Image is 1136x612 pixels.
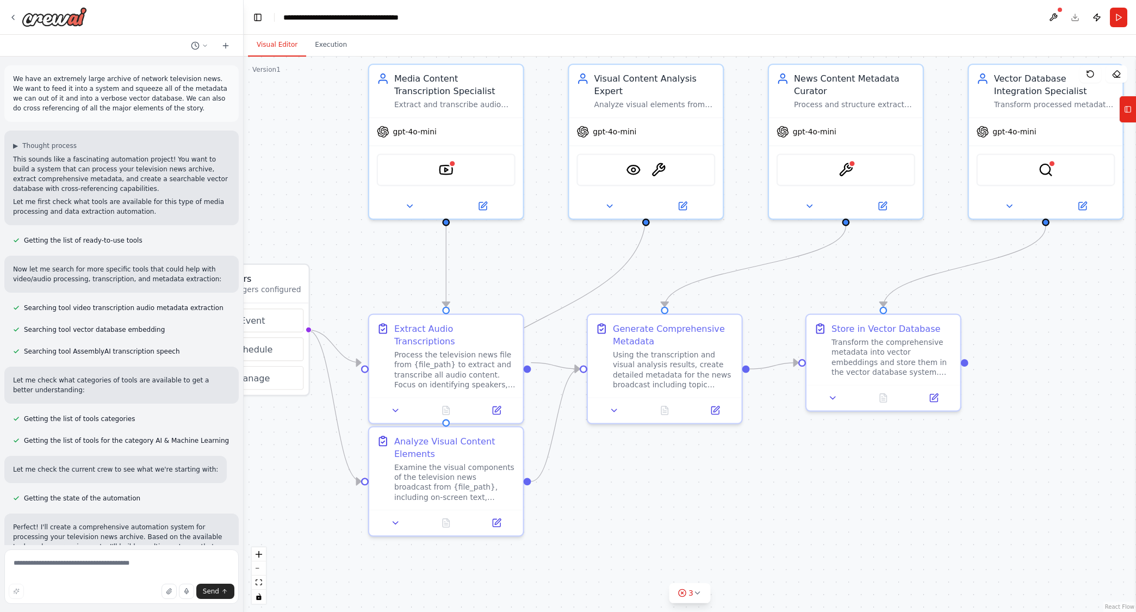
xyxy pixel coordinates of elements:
[203,587,219,596] span: Send
[252,576,266,590] button: fit view
[24,347,180,356] span: Searching tool AssemblyAI transcription speech
[307,324,361,369] g: Edge from triggers to 7229f365-82ca-470d-ba7f-03f9ef1a33a6
[13,141,77,150] button: ▶Thought process
[659,226,852,307] g: Edge from 607f3ff6-e1ee-4a9c-9358-b4949cfffa76 to b014d81c-1af3-4581-87e6-788c990ff9d0
[669,583,711,603] button: 3
[394,435,516,460] div: Analyze Visual Content Elements
[235,372,270,384] span: Manage
[587,313,743,424] div: Generate Comprehensive MetadataUsing the transcription and visual analysis results, create detail...
[440,214,653,419] g: Edge from 84fcac43-d9b3-4893-a395-35158a04f5b2 to a2d2a324-1269-4b1f-b67e-c45cff4f3e7b
[831,337,953,378] div: Transform the comprehensive metadata into vector embeddings and store them in the vector database...
[187,39,213,52] button: Switch to previous chat
[24,325,165,334] span: Searching tool vector database embedding
[187,366,303,390] button: Manage
[252,590,266,604] button: toggle interactivity
[196,584,234,599] button: Send
[531,363,580,488] g: Edge from a2d2a324-1269-4b1f-b67e-c45cff4f3e7b to b014d81c-1af3-4581-87e6-788c990ff9d0
[440,226,452,307] g: Edge from 43773648-b974-4542-a461-518cd44820bc to 7229f365-82ca-470d-ba7f-03f9ef1a33a6
[13,264,230,284] p: Now let me search for more specific tools that could help with video/audio processing, transcript...
[22,7,87,27] img: Logo
[13,465,218,474] p: Let me check the current crew to see what we're starting with:
[394,462,516,503] div: Examine the visual components of the television news broadcast from {file_path}, including on-scr...
[368,426,524,536] div: Analyze Visual Content ElementsExamine the visual components of the television news broadcast fro...
[24,236,142,245] span: Getting the list of ready-to-use tools
[638,403,691,418] button: No output available
[568,64,724,220] div: Visual Content Analysis ExpertAnalyze visual elements from television news footage including text...
[306,34,356,57] button: Execution
[420,403,473,418] button: No output available
[793,127,836,137] span: gpt-4o-mini
[24,304,224,312] span: Searching tool video transcription audio metadata extraction
[992,127,1036,137] span: gpt-4o-mini
[368,313,524,424] div: Extract Audio TranscriptionsProcess the television news file from {file_path} to extract and tran...
[647,199,718,214] button: Open in side panel
[252,65,281,74] div: Version 1
[475,403,518,418] button: Open in side panel
[912,391,955,406] button: Open in side panel
[877,226,1052,307] g: Edge from 0d931c6e-05f1-49ad-bd58-7ac73a991d0e to 4405480a-7056-4011-b554-a55ecf2f3ada
[13,141,18,150] span: ▶
[217,39,234,52] button: Start a new chat
[394,323,516,348] div: Extract Audio Transcriptions
[1105,604,1134,610] a: React Flow attribution
[438,162,454,177] img: YoutubeVideoSearchTool
[22,141,77,150] span: Thought process
[248,34,306,57] button: Visual Editor
[531,356,580,375] g: Edge from 7229f365-82ca-470d-ba7f-03f9ef1a33a6 to b014d81c-1af3-4581-87e6-788c990ff9d0
[831,323,940,335] div: Store in Vector Database
[250,10,265,25] button: Hide left sidebar
[613,323,734,348] div: Generate Comprehensive Metadata
[749,356,798,375] g: Edge from b014d81c-1af3-4581-87e6-788c990ff9d0 to 4405480a-7056-4011-b554-a55ecf2f3ada
[794,100,915,110] div: Process and structure extracted content into comprehensive metadata including topics, entities, s...
[805,313,961,411] div: Store in Vector DatabaseTransform the comprehensive metadata into vector embeddings and store the...
[217,285,301,295] p: No triggers configured
[594,100,715,110] div: Analyze visual elements from television news footage including text overlays, graphics, logos, pe...
[847,199,918,214] button: Open in side panel
[594,72,715,97] div: Visual Content Analysis Expert
[1047,199,1118,214] button: Open in side panel
[13,74,230,113] p: We have an extremely large archive of network television news. We want to feed it into a system a...
[593,127,636,137] span: gpt-4o-mini
[626,162,641,177] img: VisionTool
[839,162,854,177] img: ContextualAIParseTool
[420,515,473,530] button: No output available
[252,547,266,604] div: React Flow controls
[613,350,734,390] div: Using the transcription and visual analysis results, create detailed metadata for the news broadc...
[24,415,135,423] span: Getting the list of tools categories
[475,515,518,530] button: Open in side panel
[233,343,273,355] span: Schedule
[694,403,737,418] button: Open in side panel
[1038,162,1053,177] img: QdrantVectorSearchTool
[368,64,524,220] div: Media Content Transcription SpecialistExtract and transcribe audio content from television news f...
[217,273,301,285] h3: Triggers
[13,154,230,194] p: This sounds like a fascinating automation project! You want to build a system that can process yo...
[994,72,1115,97] div: Vector Database Integration Specialist
[768,64,924,220] div: News Content Metadata CuratorProcess and structure extracted content into comprehensive metadata ...
[394,72,516,97] div: Media Content Transcription Specialist
[688,588,693,598] span: 3
[307,324,361,488] g: Edge from triggers to a2d2a324-1269-4b1f-b67e-c45cff4f3e7b
[283,12,399,23] nav: breadcrumb
[394,350,516,390] div: Process the television news file from {file_path} to extract and transcribe all audio content. Fo...
[252,561,266,576] button: zoom out
[13,197,230,217] p: Let me first check what tools are available for this type of media processing and data extraction...
[179,584,194,599] button: Click to speak your automation idea
[651,162,666,177] img: OCRTool
[187,337,303,361] button: Schedule
[187,308,303,332] button: Event
[252,547,266,561] button: zoom in
[857,391,910,406] button: No output available
[448,199,518,214] button: Open in side panel
[393,127,437,137] span: gpt-4o-mini
[967,64,1123,220] div: Vector Database Integration SpecialistTransform processed metadata into vector embeddings and man...
[240,314,265,327] span: Event
[24,436,229,445] span: Getting the list of tools for the category AI & Machine Learning
[394,100,516,110] div: Extract and transcribe audio content from television news files, converting speech to searchable ...
[24,494,140,503] span: Getting the state of the automation
[162,584,177,599] button: Upload files
[13,522,230,571] p: Perfect! I'll create a comprehensive automation system for processing your television news archiv...
[181,264,309,397] div: TriggersNo triggers configuredEventScheduleManage
[794,72,915,97] div: News Content Metadata Curator
[13,375,230,395] p: Let me check what categories of tools are available to get a better understanding:
[994,100,1115,110] div: Transform processed metadata into vector embeddings and manage storage in vector database systems...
